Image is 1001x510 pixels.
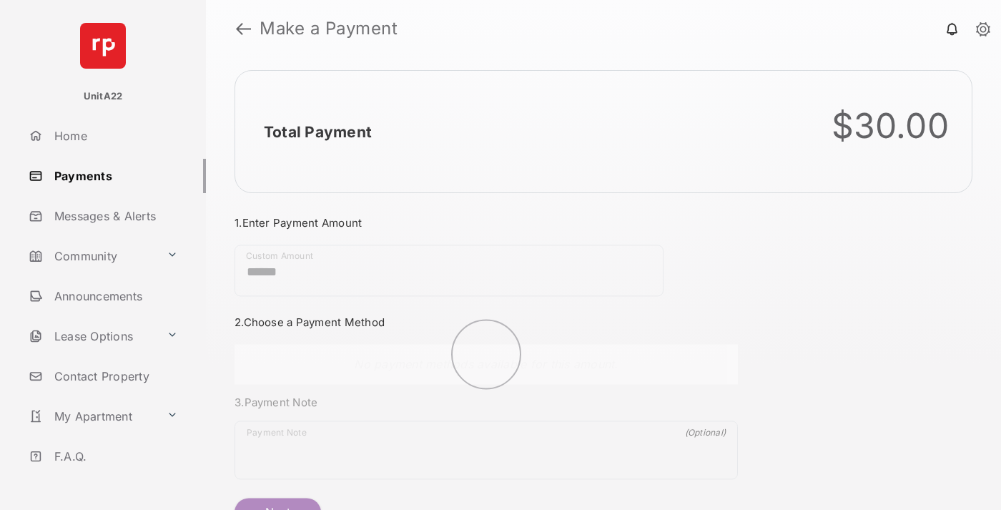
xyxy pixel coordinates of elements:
a: Messages & Alerts [23,199,206,233]
a: Announcements [23,279,206,313]
strong: Make a Payment [260,20,398,37]
a: My Apartment [23,399,161,433]
a: Community [23,239,161,273]
div: $30.00 [832,105,950,147]
h2: Total Payment [264,123,372,141]
img: svg+xml;base64,PHN2ZyB4bWxucz0iaHR0cDovL3d3dy53My5vcmcvMjAwMC9zdmciIHdpZHRoPSI2NCIgaGVpZ2h0PSI2NC... [80,23,126,69]
a: Contact Property [23,359,206,393]
h3: 3. Payment Note [235,396,738,409]
a: Home [23,119,206,153]
a: F.A.Q. [23,439,206,474]
h3: 1. Enter Payment Amount [235,216,738,230]
p: UnitA22 [84,89,123,104]
h3: 2. Choose a Payment Method [235,315,738,329]
a: Payments [23,159,206,193]
a: Lease Options [23,319,161,353]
